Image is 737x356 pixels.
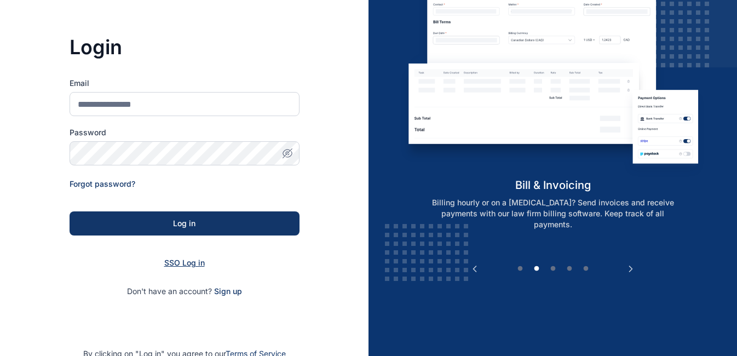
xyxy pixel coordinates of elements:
[580,263,591,274] button: 5
[515,263,526,274] button: 1
[70,179,135,188] a: Forgot password?
[70,78,300,89] label: Email
[70,211,300,236] button: Log in
[70,286,300,297] p: Don't have an account?
[87,218,282,229] div: Log in
[469,263,480,274] button: Previous
[548,263,558,274] button: 3
[164,258,205,267] a: SSO Log in
[70,36,300,58] h3: Login
[214,286,242,297] span: Sign up
[413,197,693,230] p: Billing hourly or on a [MEDICAL_DATA]? Send invoices and receive payments with our law firm billi...
[214,286,242,296] a: Sign up
[625,263,636,274] button: Next
[531,263,542,274] button: 2
[564,263,575,274] button: 4
[70,127,300,138] label: Password
[401,177,705,193] h5: bill & invoicing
